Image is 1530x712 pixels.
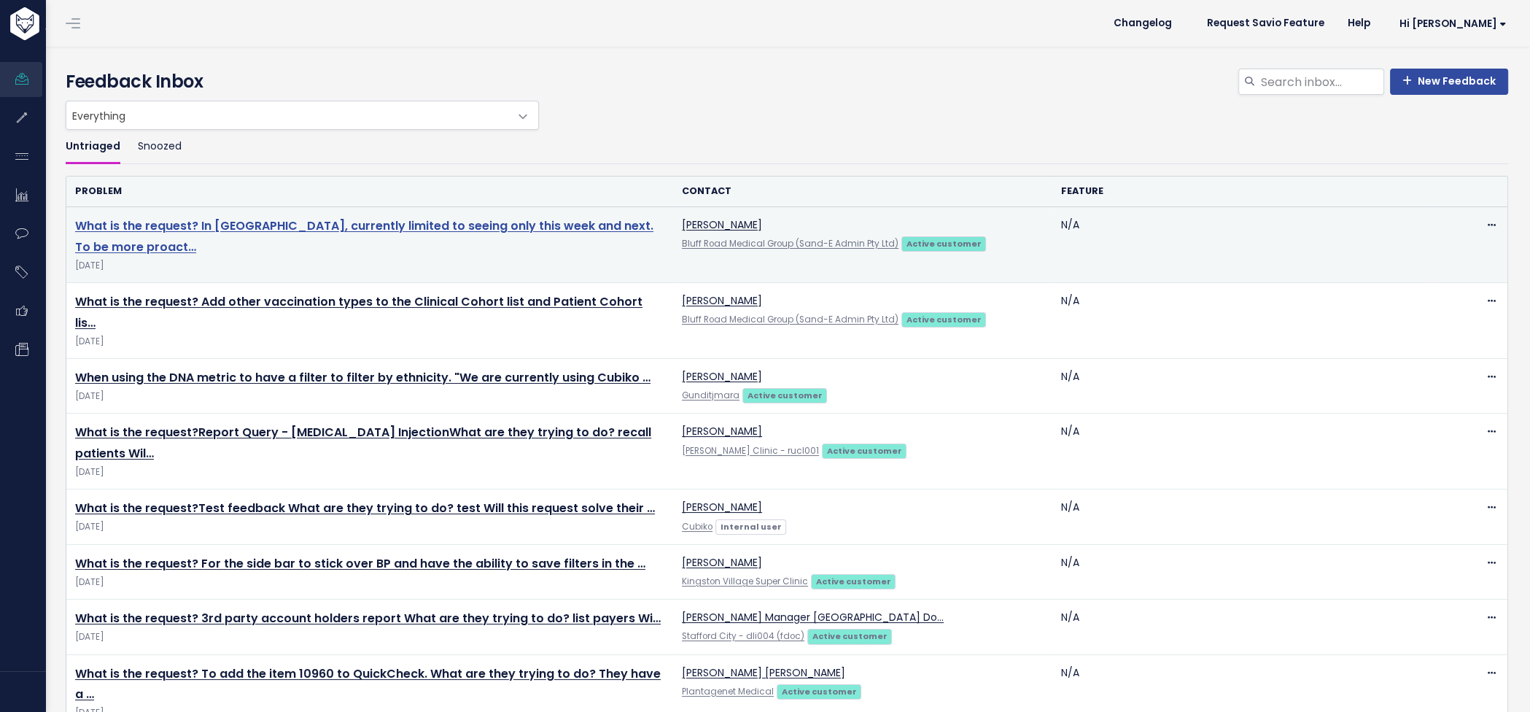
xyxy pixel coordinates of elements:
a: What is the request?Test feedback What are they trying to do? test Will this request solve their … [75,500,655,516]
a: What is the request? To add the item 10960 to QuickCheck. What are they trying to do? They have a … [75,665,661,703]
a: [PERSON_NAME] [682,500,762,514]
span: Everything [66,101,509,129]
span: [DATE] [75,519,664,535]
a: Active customer [811,573,896,588]
th: Problem [66,177,673,206]
strong: Active customer [906,314,982,325]
a: Active customer [807,628,892,643]
th: Contact [673,177,1052,206]
strong: Active customer [827,445,902,457]
ul: Filter feature requests [66,130,1508,164]
span: [DATE] [75,334,664,349]
a: Cubiko [682,521,712,533]
strong: Active customer [782,686,857,697]
a: Bluff Road Medical Group (Sand-E Admin Pty Ltd) [682,314,898,325]
span: [DATE] [75,389,664,404]
a: [PERSON_NAME] [682,217,762,232]
a: Request Savio Feature [1195,12,1336,34]
td: N/A [1052,359,1432,414]
strong: Active customer [816,576,891,587]
span: [DATE] [75,465,664,480]
a: What is the request? Add other vaccination types to the Clinical Cohort list and Patient Cohort lis… [75,293,642,331]
span: [DATE] [75,258,664,274]
a: Stafford City - dli004 (fdoc) [682,630,804,642]
a: Gunditjmara [682,390,739,401]
a: What is the request?Report Query - [MEDICAL_DATA] InjectionWhat are they trying to do? recall pat... [75,424,651,462]
a: Active customer [777,684,861,698]
a: Snoozed [138,130,182,164]
a: Kingston Village Super Clinic [682,576,808,587]
strong: Active customer [812,630,888,642]
td: N/A [1052,544,1432,599]
a: [PERSON_NAME] [682,424,762,438]
a: Plantagenet Medical [682,686,774,697]
a: When using the DNA metric to have a filter to filter by ethnicity. "We are currently using Cubiko … [75,369,651,386]
a: [PERSON_NAME] [PERSON_NAME] [682,665,845,680]
a: Internal user [715,519,786,533]
td: N/A [1052,414,1432,489]
strong: Active customer [747,390,823,401]
span: Everything [66,101,539,130]
a: [PERSON_NAME] Manager [GEOGRAPHIC_DATA] Do… [682,610,944,624]
td: N/A [1052,283,1432,359]
a: What is the request? In [GEOGRAPHIC_DATA], currently limited to seeing only this week and next. T... [75,217,653,255]
a: Untriaged [66,130,120,164]
a: Hi [PERSON_NAME] [1382,12,1518,35]
a: [PERSON_NAME] [682,369,762,384]
a: Help [1336,12,1382,34]
a: Active customer [822,443,906,457]
a: Bluff Road Medical Group (Sand-E Admin Pty Ltd) [682,238,898,249]
a: Active customer [742,387,827,402]
td: N/A [1052,600,1432,654]
a: New Feedback [1390,69,1508,95]
img: logo-white.9d6f32f41409.svg [7,7,120,40]
td: N/A [1052,489,1432,544]
a: What is the request? For the side bar to stick over BP and have the ability to save filters in the … [75,555,645,572]
a: Active customer [901,236,986,250]
strong: Active customer [906,238,982,249]
td: N/A [1052,207,1432,283]
span: Hi [PERSON_NAME] [1399,18,1507,29]
span: Changelog [1114,18,1172,28]
strong: Internal user [721,521,782,533]
a: What is the request? 3rd party account holders report What are they trying to do? list payers Wi… [75,610,661,627]
span: [DATE] [75,630,664,645]
input: Search inbox... [1259,69,1384,95]
a: [PERSON_NAME] [682,293,762,308]
a: [PERSON_NAME] [682,555,762,570]
a: Active customer [901,311,986,326]
th: Feature [1052,177,1432,206]
span: [DATE] [75,575,664,590]
a: [PERSON_NAME] Clinic - rucl001 [682,445,819,457]
h4: Feedback Inbox [66,69,1508,95]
